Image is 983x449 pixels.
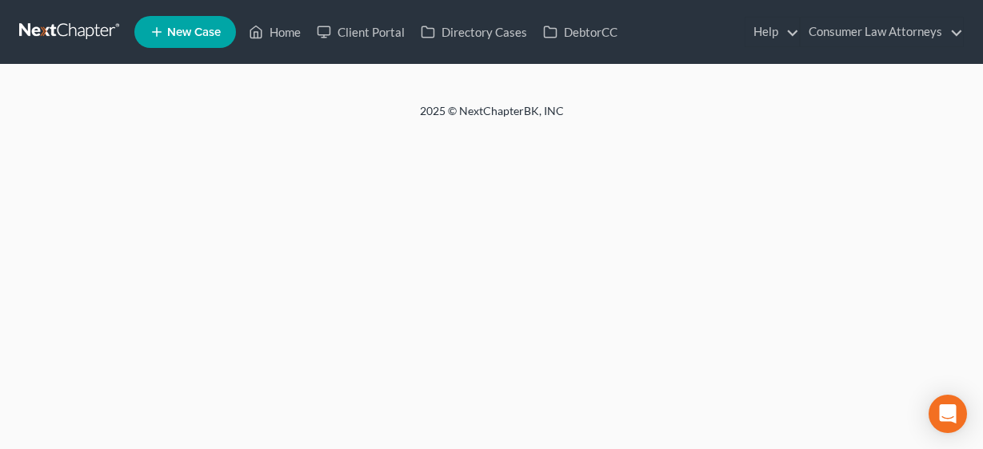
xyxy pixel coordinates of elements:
a: Help [745,18,799,46]
div: Open Intercom Messenger [929,395,967,433]
a: Client Portal [309,18,413,46]
a: Consumer Law Attorneys [801,18,963,46]
a: Directory Cases [413,18,535,46]
a: Home [241,18,309,46]
div: 2025 © NextChapterBK, INC [36,103,948,132]
a: DebtorCC [535,18,625,46]
new-legal-case-button: New Case [134,16,236,48]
